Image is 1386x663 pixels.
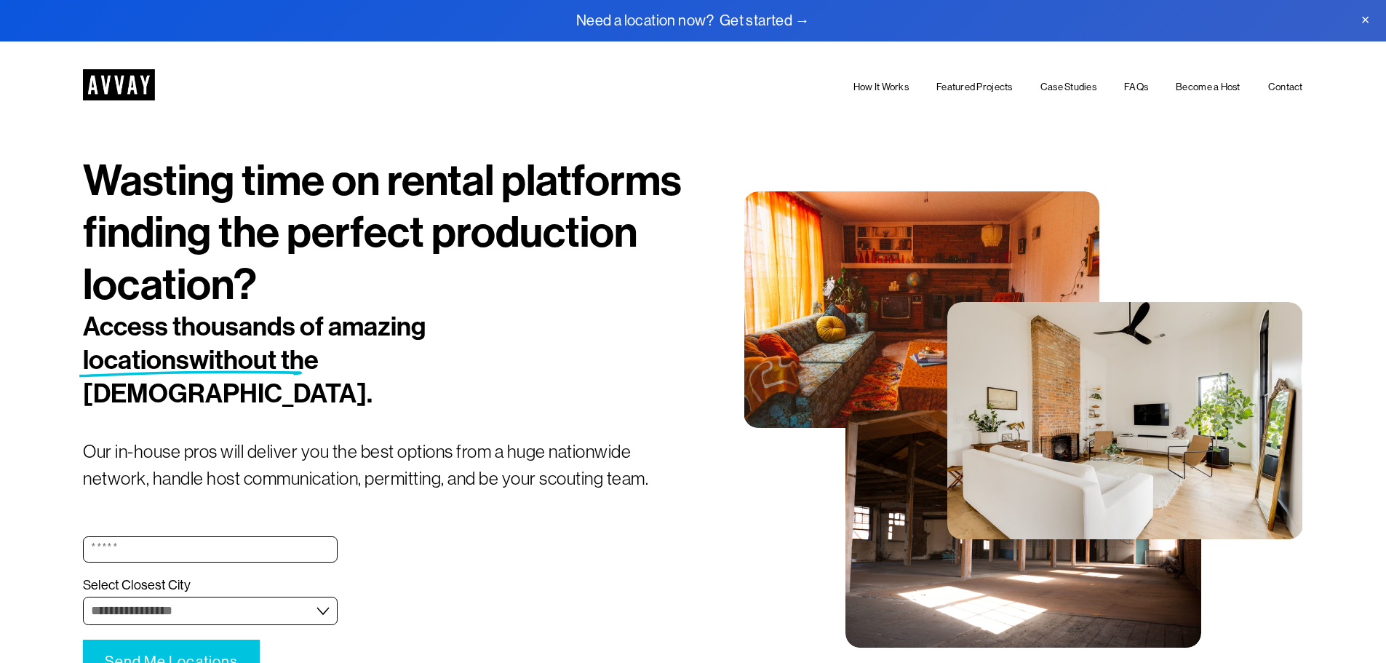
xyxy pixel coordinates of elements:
[83,155,693,311] h1: Wasting time on rental platforms finding the perfect production location?
[853,79,909,95] a: How It Works
[936,79,1013,95] a: Featured Projects
[83,438,693,493] p: Our in-house pros will deliver you the best options from a huge nationwide network, handle host c...
[1124,79,1148,95] a: FAQs
[83,69,155,100] img: AVVAY - The First Nationwide Location Scouting Co.
[1268,79,1303,95] a: Contact
[83,577,191,594] span: Select Closest City
[83,311,592,410] h2: Access thousands of amazing locations
[1176,79,1240,95] a: Become a Host
[83,344,373,410] span: without the [DEMOGRAPHIC_DATA].
[83,597,337,625] select: Select Closest City
[1040,79,1096,95] a: Case Studies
